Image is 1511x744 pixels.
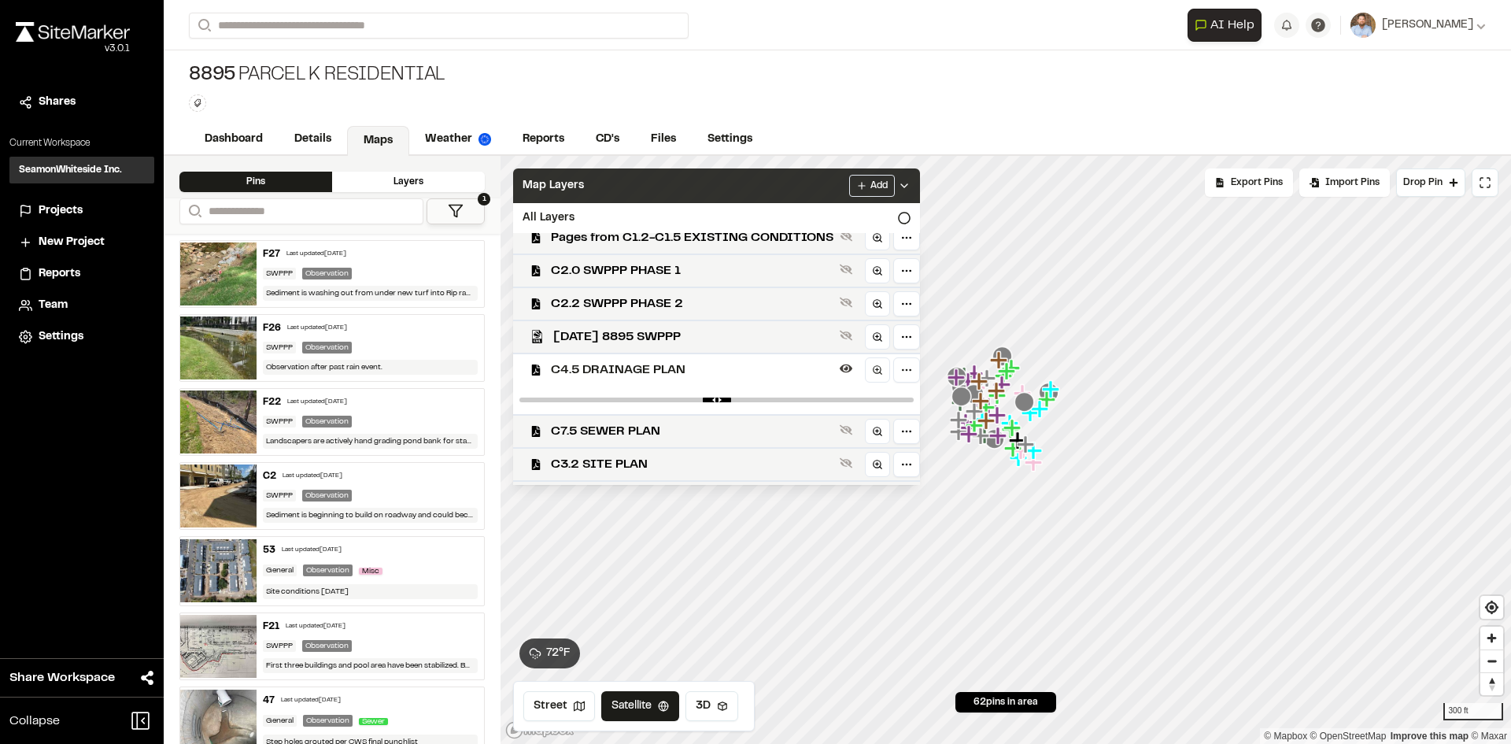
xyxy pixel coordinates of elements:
img: precipai.png [478,133,491,146]
a: Files [635,124,692,154]
div: Map marker [1009,431,1029,451]
div: Map marker [985,429,1005,450]
button: Show layer [837,227,855,246]
div: Map marker [1014,392,1035,413]
div: Map marker [988,381,1008,402]
div: Observation [302,416,352,428]
div: Map marker [948,368,968,388]
div: Observation [302,640,352,652]
button: Reset bearing to north [1480,672,1503,695]
a: Zoom to layer [865,258,890,283]
img: file [180,465,257,527]
a: New Project [19,234,145,251]
div: 47 [263,694,275,708]
div: F22 [263,395,281,409]
a: Zoom to layer [865,419,890,444]
button: [PERSON_NAME] [1350,13,1486,38]
a: Team [19,297,145,314]
span: 62 pins in area [973,695,1038,709]
div: Last updated [DATE] [286,622,345,631]
span: Shares [39,94,76,111]
button: 72°F [519,639,580,668]
a: Mapbox [1264,731,1307,742]
div: Map marker [1001,413,1021,434]
div: Last updated [DATE] [286,250,346,259]
a: Zoom to layer [865,291,890,316]
div: Map marker [1012,441,1033,461]
div: Map marker [998,361,1018,382]
div: Map marker [993,375,1014,395]
div: 53 [263,543,275,557]
a: Map feedback [1391,731,1469,742]
img: rebrand.png [16,22,130,42]
div: Last updated [DATE] [283,472,342,481]
p: Current Workspace [9,136,154,150]
a: Details [279,124,347,154]
button: Show layer [837,420,855,439]
button: Drop Pin [1396,168,1465,197]
div: Map marker [972,426,992,446]
button: 3D [685,691,738,721]
a: Settings [19,328,145,346]
span: 1 [478,193,490,205]
div: SWPPP [263,490,296,502]
span: Reports [39,265,80,283]
div: First three buildings and pool area have been stabilized. BMP's including silt fence, tree protec... [263,658,478,673]
a: Zoom to layer [865,324,890,350]
div: Map marker [1025,453,1045,473]
div: General [263,564,297,576]
div: Map marker [972,391,992,412]
a: Reports [507,124,580,154]
div: Observation [302,490,352,502]
span: Map Layers [523,177,584,194]
span: C2.0 SWPPP PHASE 1 [551,261,833,280]
div: Import Pins into your project [1299,168,1390,197]
button: Satellite [601,691,679,721]
div: Map marker [1025,441,1045,461]
div: Map marker [1042,379,1062,400]
a: Zoom to layer [865,357,890,383]
div: 300 ft [1443,703,1503,720]
div: Map marker [966,364,986,384]
span: [DATE] 8895 SWPPP [553,328,833,346]
button: Find my location [1480,596,1503,619]
div: Pins [179,172,332,192]
div: Map marker [1038,390,1058,410]
button: Show layer [837,293,855,312]
div: Open AI Assistant [1188,9,1268,42]
span: Reset bearing to north [1480,673,1503,695]
button: Hide layer [837,359,855,378]
div: All Layers [513,203,920,233]
button: Search [189,13,217,39]
img: file [180,539,257,602]
button: Show layer [837,453,855,472]
div: SWPPP [263,416,296,428]
div: Map marker [960,424,981,445]
div: Map marker [978,368,999,389]
span: Add [870,179,888,193]
div: Map marker [970,372,991,392]
a: CD's [580,124,635,154]
span: Import Pins [1325,176,1380,190]
div: Map marker [947,367,967,387]
div: Last updated [DATE] [281,696,341,705]
div: Map marker [992,346,1013,367]
span: 8895 [189,63,235,88]
span: Zoom out [1480,650,1503,672]
img: file [180,615,257,678]
div: Map marker [951,387,972,407]
div: C2 [263,469,276,483]
a: Maxar [1471,731,1507,742]
img: file [180,391,257,453]
div: Map marker [966,402,986,422]
img: file [180,242,257,305]
span: Projects [39,202,83,220]
div: SWPPP [263,342,296,353]
div: Landscapers are actively hand grading pond bank for stabilization. [263,434,478,449]
span: C3.2 SITE PLAN [551,455,833,474]
div: Map marker [977,411,998,431]
a: Settings [692,124,768,154]
button: Zoom in [1480,627,1503,650]
div: Map marker [1003,358,1023,379]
